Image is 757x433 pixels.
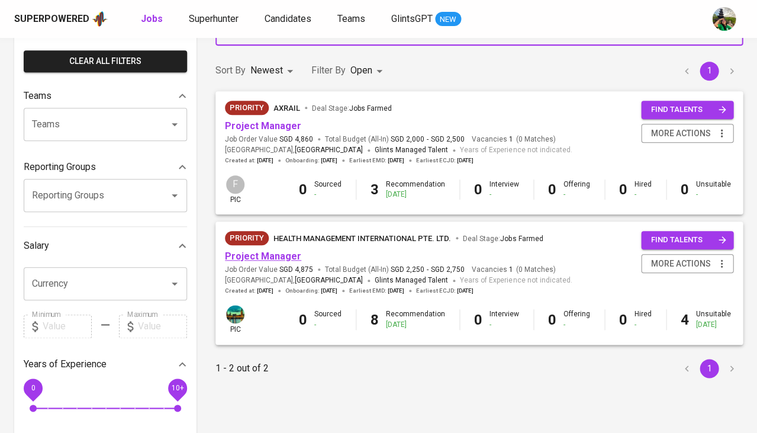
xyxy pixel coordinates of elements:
p: Sort By [215,63,246,78]
div: [DATE] [386,320,445,330]
span: NEW [435,14,461,25]
span: find talents [650,103,726,117]
button: find talents [641,101,733,119]
div: - [563,320,590,330]
span: [DATE] [388,156,404,165]
div: Teams [24,84,187,108]
button: Open [166,187,183,204]
div: pic [225,174,246,205]
div: - [634,190,652,200]
nav: pagination navigation [675,359,743,378]
span: [DATE] [257,156,273,165]
span: GlintsGPT [391,13,433,24]
b: 3 [371,181,379,198]
div: Hired [634,179,652,200]
span: Jobs Farmed [349,104,392,113]
button: Open [166,275,183,292]
b: 0 [474,181,482,198]
div: - [314,190,342,200]
span: Priority [225,102,269,114]
div: - [314,320,342,330]
b: 0 [619,181,627,198]
button: find talents [641,231,733,249]
span: [DATE] [388,287,404,295]
input: Value [43,315,92,338]
span: SGD 2,250 [391,265,424,275]
b: 0 [548,312,556,328]
span: [GEOGRAPHIC_DATA] [295,145,363,156]
input: Value [138,315,187,338]
span: more actions [650,256,710,271]
a: Superpoweredapp logo [14,10,108,28]
div: Unsuitable [696,179,731,200]
p: Years of Experience [24,357,107,371]
span: [DATE] [257,287,273,295]
div: pic [225,304,246,335]
button: page 1 [700,62,719,81]
span: Earliest ECJD : [416,287,473,295]
span: [DATE] [457,156,473,165]
span: 1 [507,134,513,145]
div: [DATE] [386,190,445,200]
span: Glints Managed Talent [375,146,448,154]
button: page 1 [700,359,719,378]
div: Open [350,60,386,82]
b: 0 [681,181,689,198]
div: Interview [489,309,519,329]
span: Total Budget (All-In) [325,134,465,145]
span: Earliest EMD : [349,156,404,165]
span: [DATE] [457,287,473,295]
span: Jobs Farmed [500,235,543,243]
span: Onboarding : [285,287,337,295]
span: Deal Stage : [312,104,392,113]
span: Glints Managed Talent [375,276,448,284]
span: [DATE] [321,287,337,295]
div: F [225,174,246,195]
a: Superhunter [189,12,241,27]
span: Vacancies ( 0 Matches ) [472,134,555,145]
span: SGD 2,000 [391,134,424,145]
span: Axrail [273,104,300,113]
b: 4 [681,312,689,328]
div: Recommendation [386,309,445,329]
div: Interview [489,179,519,200]
b: 0 [619,312,627,328]
span: Open [350,65,372,76]
span: 1 [507,265,513,275]
span: Earliest EMD : [349,287,404,295]
span: [GEOGRAPHIC_DATA] [295,275,363,287]
span: Onboarding : [285,156,337,165]
span: Job Order Value [225,134,313,145]
span: find talents [650,233,726,247]
span: Teams [337,13,365,24]
a: Teams [337,12,368,27]
a: Project Manager [225,251,301,262]
span: more actions [650,126,710,141]
p: Teams [24,89,51,103]
span: Superhunter [189,13,239,24]
span: [GEOGRAPHIC_DATA] , [225,145,363,156]
a: Jobs [141,12,165,27]
span: Candidates [265,13,311,24]
div: - [634,320,652,330]
div: Hired [634,309,652,329]
span: Priority [225,232,269,244]
p: 1 - 2 out of 2 [215,361,269,376]
img: a5d44b89-0c59-4c54-99d0-a63b29d42bd3.jpg [226,305,244,323]
div: Sourced [314,309,342,329]
span: 0 [31,383,35,392]
span: Clear All filters [33,54,178,69]
span: Job Order Value [225,265,313,275]
span: 10+ [171,383,183,392]
span: Years of Experience not indicated. [460,275,572,287]
p: Filter By [311,63,346,78]
span: SGD 2,750 [431,265,465,275]
span: Earliest ECJD : [416,156,473,165]
span: HEALTH MANAGEMENT INTERNATIONAL PTE. LTD. [273,234,451,243]
span: - [427,134,429,145]
a: Candidates [265,12,314,27]
b: 0 [299,312,307,328]
nav: pagination navigation [675,62,743,81]
div: Offering [563,309,590,329]
div: Salary [24,234,187,258]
